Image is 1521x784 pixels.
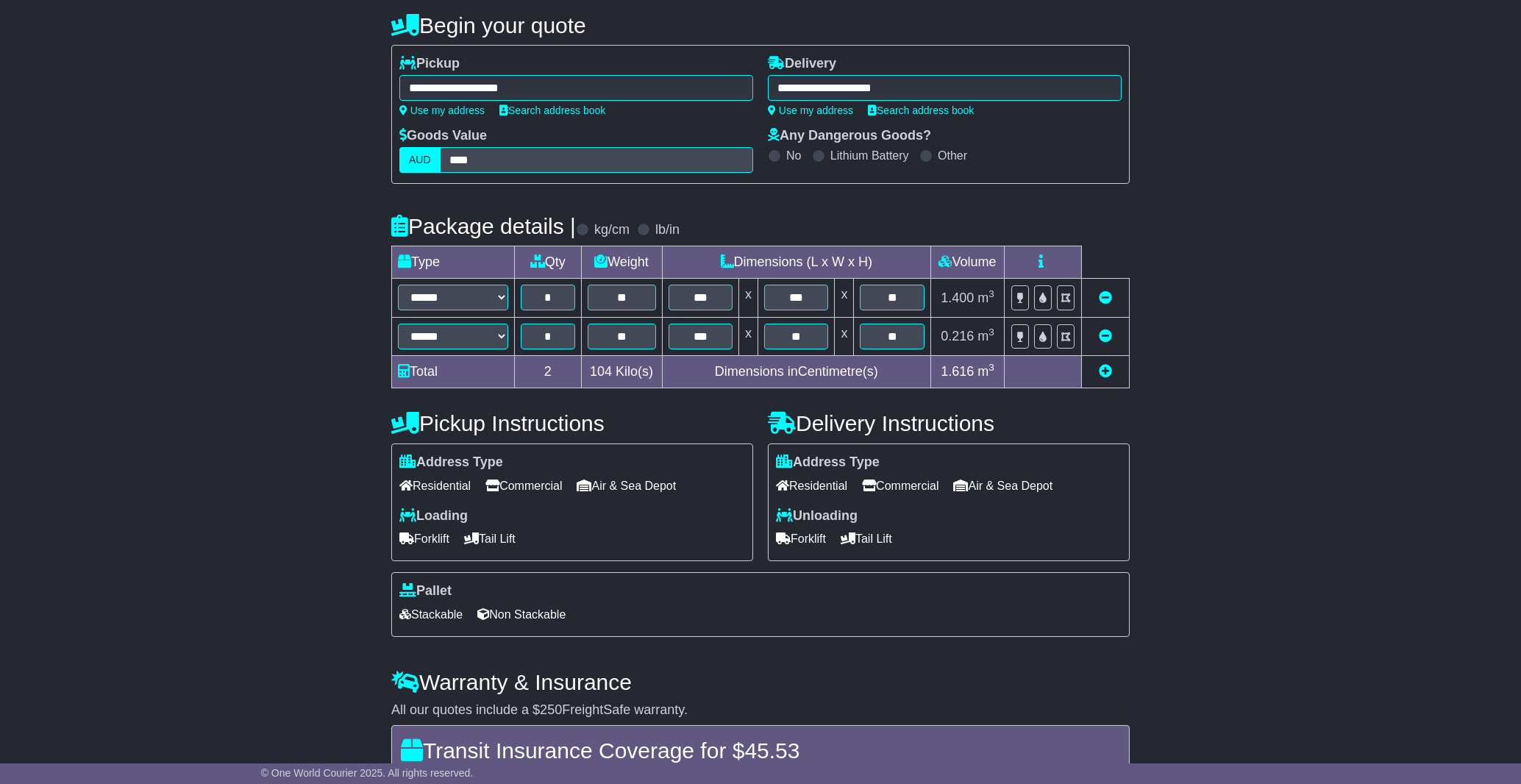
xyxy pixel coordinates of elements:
[977,291,994,305] span: m
[786,149,801,163] label: No
[989,288,994,299] sup: 3
[499,104,605,116] a: Search address book
[744,738,799,763] span: 45.53
[989,362,994,373] sup: 3
[392,246,515,279] td: Type
[391,411,753,435] h4: Pickup Instructions
[540,702,562,717] span: 250
[739,279,758,317] td: x
[399,474,471,497] span: Residential
[485,474,562,497] span: Commercial
[835,317,854,355] td: x
[768,128,931,144] label: Any Dangerous Goods?
[862,474,938,497] span: Commercial
[581,355,662,388] td: Kilo(s)
[399,128,487,144] label: Goods Value
[399,104,485,116] a: Use my address
[768,56,836,72] label: Delivery
[662,355,930,388] td: Dimensions in Centimetre(s)
[977,364,994,379] span: m
[391,670,1130,694] h4: Warranty & Insurance
[577,474,677,497] span: Air & Sea Depot
[989,327,994,338] sup: 3
[464,527,516,550] span: Tail Lift
[977,329,994,343] span: m
[655,222,680,238] label: lb/in
[399,603,463,626] span: Stackable
[391,702,1130,719] div: All our quotes include a $ FreightSafe warranty.
[776,455,880,471] label: Address Type
[1099,364,1112,379] a: Add new item
[938,149,967,163] label: Other
[830,149,909,163] label: Lithium Battery
[515,246,582,279] td: Qty
[868,104,974,116] a: Search address book
[477,603,566,626] span: Non Stackable
[1099,329,1112,343] a: Remove this item
[941,329,974,343] span: 0.216
[581,246,662,279] td: Weight
[930,246,1004,279] td: Volume
[399,147,441,173] label: AUD
[392,355,515,388] td: Total
[768,104,853,116] a: Use my address
[515,355,582,388] td: 2
[399,56,460,72] label: Pickup
[391,214,576,238] h4: Package details |
[776,474,847,497] span: Residential
[776,527,826,550] span: Forklift
[261,767,474,779] span: © One World Courier 2025. All rights reserved.
[768,411,1130,435] h4: Delivery Instructions
[662,246,930,279] td: Dimensions (L x W x H)
[776,508,858,524] label: Unloading
[391,13,1130,38] h4: Begin your quote
[399,583,452,599] label: Pallet
[399,508,468,524] label: Loading
[739,317,758,355] td: x
[590,364,612,379] span: 104
[941,364,974,379] span: 1.616
[841,527,892,550] span: Tail Lift
[401,738,1120,763] h4: Transit Insurance Coverage for $
[954,474,1053,497] span: Air & Sea Depot
[594,222,630,238] label: kg/cm
[941,291,974,305] span: 1.400
[399,527,449,550] span: Forklift
[1099,291,1112,305] a: Remove this item
[835,279,854,317] td: x
[399,455,503,471] label: Address Type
